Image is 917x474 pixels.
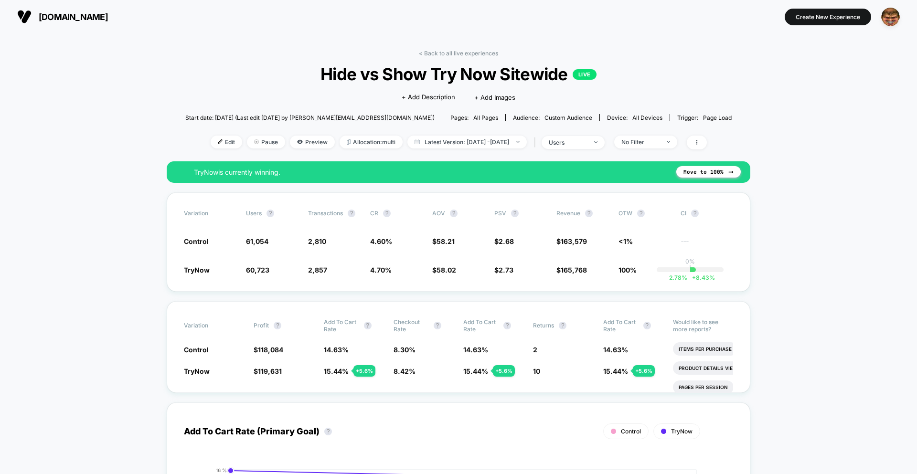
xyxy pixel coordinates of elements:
[689,265,691,272] p: |
[324,367,349,375] span: 15.44 %
[691,210,699,217] button: ?
[39,12,108,22] span: [DOMAIN_NAME]
[246,266,269,274] span: 60,723
[17,10,32,24] img: Visually logo
[618,266,637,274] span: 100%
[511,210,519,217] button: ?
[681,210,733,217] span: CI
[463,346,488,354] span: 14.63 %
[533,322,554,329] span: Returns
[556,210,580,217] span: Revenue
[463,318,499,333] span: Add To Cart Rate
[494,237,514,245] span: $
[274,322,281,329] button: ?
[549,139,587,146] div: users
[544,114,592,121] span: Custom Audience
[671,428,693,435] span: TryNow
[603,346,628,354] span: 14.63 %
[603,367,628,375] span: 15.44 %
[340,136,403,148] span: Allocation: multi
[324,346,349,354] span: 14.63 %
[308,266,327,274] span: 2,857
[348,210,355,217] button: ?
[673,318,733,333] p: Would like to see more reports?
[394,367,416,375] span: 8.42 %
[687,274,715,281] span: 8.43 %
[419,50,498,57] a: < Back to all live experiences
[603,318,639,333] span: Add To Cart Rate
[353,365,375,377] div: + 5.6 %
[415,139,420,144] img: calendar
[499,266,513,274] span: 2.73
[499,237,514,245] span: 2.68
[637,210,645,217] button: ?
[246,237,268,245] span: 61,054
[561,237,587,245] span: 163,579
[184,210,236,217] span: Variation
[692,274,696,281] span: +
[516,141,520,143] img: end
[618,237,633,245] span: <1%
[450,114,498,121] div: Pages:
[184,266,210,274] span: TryNow
[494,210,506,217] span: PSV
[493,365,515,377] div: + 5.6 %
[513,114,592,121] div: Audience:
[677,114,732,121] div: Trigger:
[258,367,282,375] span: 119,631
[194,168,667,176] span: TryNow is currently winning.
[594,141,597,143] img: end
[432,210,445,217] span: AOV
[474,94,515,101] span: + Add Images
[184,346,209,354] span: Control
[254,346,283,354] span: $
[211,136,242,148] span: Edit
[308,210,343,217] span: Transactions
[556,266,587,274] span: $
[532,136,542,149] span: |
[216,467,227,473] tspan: 16 %
[14,9,111,24] button: [DOMAIN_NAME]
[599,114,670,121] span: Device:
[667,141,670,143] img: end
[394,346,416,354] span: 8.30 %
[881,8,900,26] img: ppic
[254,139,259,144] img: end
[559,322,566,329] button: ?
[324,318,359,333] span: Add To Cart Rate
[364,322,372,329] button: ?
[254,322,269,329] span: Profit
[213,64,704,84] span: Hide vs Show Try Now Sitewide
[703,114,732,121] span: Page Load
[432,266,456,274] span: $
[370,210,378,217] span: CR
[673,342,737,356] li: Items Per Purchase
[383,210,391,217] button: ?
[267,210,274,217] button: ?
[184,237,209,245] span: Control
[432,237,455,245] span: $
[254,367,282,375] span: $
[494,266,513,274] span: $
[676,166,741,178] button: Move to 100%
[618,210,671,217] span: OTW
[290,136,335,148] span: Preview
[473,114,498,121] span: all pages
[185,114,435,121] span: Start date: [DATE] (Last edit [DATE] by [PERSON_NAME][EMAIL_ADDRESS][DOMAIN_NAME])
[247,136,285,148] span: Pause
[621,138,660,146] div: No Filter
[437,237,455,245] span: 58.21
[533,346,537,354] span: 2
[685,258,695,265] p: 0%
[561,266,587,274] span: 165,768
[394,318,429,333] span: Checkout Rate
[370,266,392,274] span: 4.70 %
[258,346,283,354] span: 118,084
[585,210,593,217] button: ?
[450,210,458,217] button: ?
[402,93,455,102] span: + Add Description
[463,367,488,375] span: 15.44 %
[673,361,760,375] li: Product Details Views Rate
[643,322,651,329] button: ?
[669,274,687,281] span: 2.78 %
